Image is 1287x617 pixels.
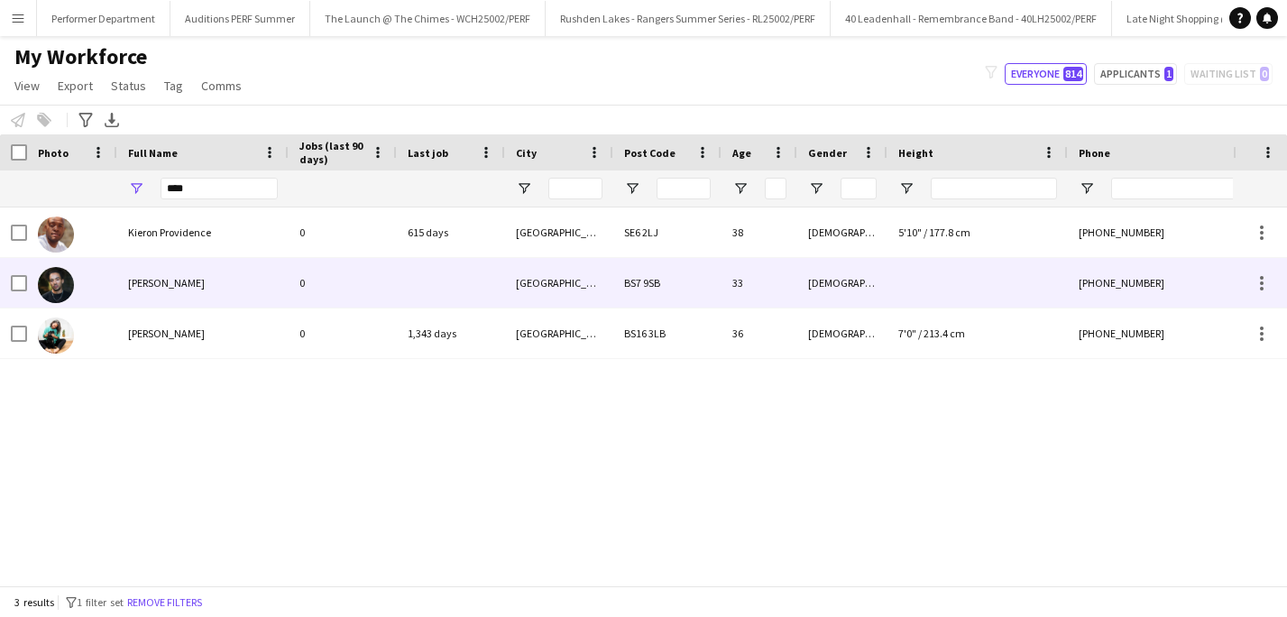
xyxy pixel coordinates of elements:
span: Phone [1079,146,1110,160]
span: [PERSON_NAME] [128,276,205,290]
div: SE6 2LJ [613,207,722,257]
div: [DEMOGRAPHIC_DATA] [797,207,887,257]
input: Age Filter Input [765,178,786,199]
div: [DEMOGRAPHIC_DATA] [797,308,887,358]
span: View [14,78,40,94]
span: Comms [201,78,242,94]
a: Tag [157,74,190,97]
span: 1 [1164,67,1173,81]
button: Applicants1 [1094,63,1177,85]
span: Post Code [624,146,676,160]
button: Open Filter Menu [898,180,915,197]
span: Kieron Providence [128,226,211,239]
span: Jobs (last 90 days) [299,139,364,166]
a: View [7,74,47,97]
input: Height Filter Input [931,178,1057,199]
img: Kate Kieran [38,318,74,354]
div: 1,343 days [397,308,505,358]
span: [PERSON_NAME] [128,327,205,340]
button: Open Filter Menu [732,180,749,197]
div: 7'0" / 213.4 cm [887,308,1068,358]
div: 36 [722,308,797,358]
div: 0 [289,308,397,358]
div: 0 [289,207,397,257]
button: Everyone814 [1005,63,1087,85]
input: Full Name Filter Input [161,178,278,199]
div: [GEOGRAPHIC_DATA] [505,308,613,358]
input: Gender Filter Input [841,178,877,199]
span: Age [732,146,751,160]
a: Comms [194,74,249,97]
img: Kieron Providence [38,216,74,253]
div: BS16 3LB [613,308,722,358]
div: [GEOGRAPHIC_DATA] [505,258,613,308]
span: Export [58,78,93,94]
button: Remove filters [124,593,206,612]
app-action-btn: Export XLSX [101,109,123,131]
div: 33 [722,258,797,308]
span: My Workforce [14,43,147,70]
div: 0 [289,258,397,308]
button: Open Filter Menu [516,180,532,197]
img: Kieron Edwards [38,267,74,303]
button: 40 Leadenhall - Remembrance Band - 40LH25002/PERF [831,1,1112,36]
button: Open Filter Menu [128,180,144,197]
input: City Filter Input [548,178,602,199]
span: Gender [808,146,847,160]
span: Full Name [128,146,178,160]
span: Last job [408,146,448,160]
a: Status [104,74,153,97]
span: Status [111,78,146,94]
button: Auditions PERF Summer [170,1,310,36]
div: [GEOGRAPHIC_DATA] [505,207,613,257]
app-action-btn: Advanced filters [75,109,97,131]
button: Rushden Lakes - Rangers Summer Series - RL25002/PERF [546,1,831,36]
div: [DEMOGRAPHIC_DATA] [797,258,887,308]
a: Export [51,74,100,97]
span: Tag [164,78,183,94]
div: BS7 9SB [613,258,722,308]
button: Open Filter Menu [808,180,824,197]
span: Height [898,146,933,160]
button: Performer Department [37,1,170,36]
span: 814 [1063,67,1083,81]
div: 5'10" / 177.8 cm [887,207,1068,257]
div: 615 days [397,207,505,257]
button: The Launch @ The Chimes - WCH25002/PERF [310,1,546,36]
input: Post Code Filter Input [657,178,711,199]
div: 38 [722,207,797,257]
button: Open Filter Menu [1079,180,1095,197]
span: 1 filter set [77,595,124,609]
span: City [516,146,537,160]
span: Photo [38,146,69,160]
button: Open Filter Menu [624,180,640,197]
